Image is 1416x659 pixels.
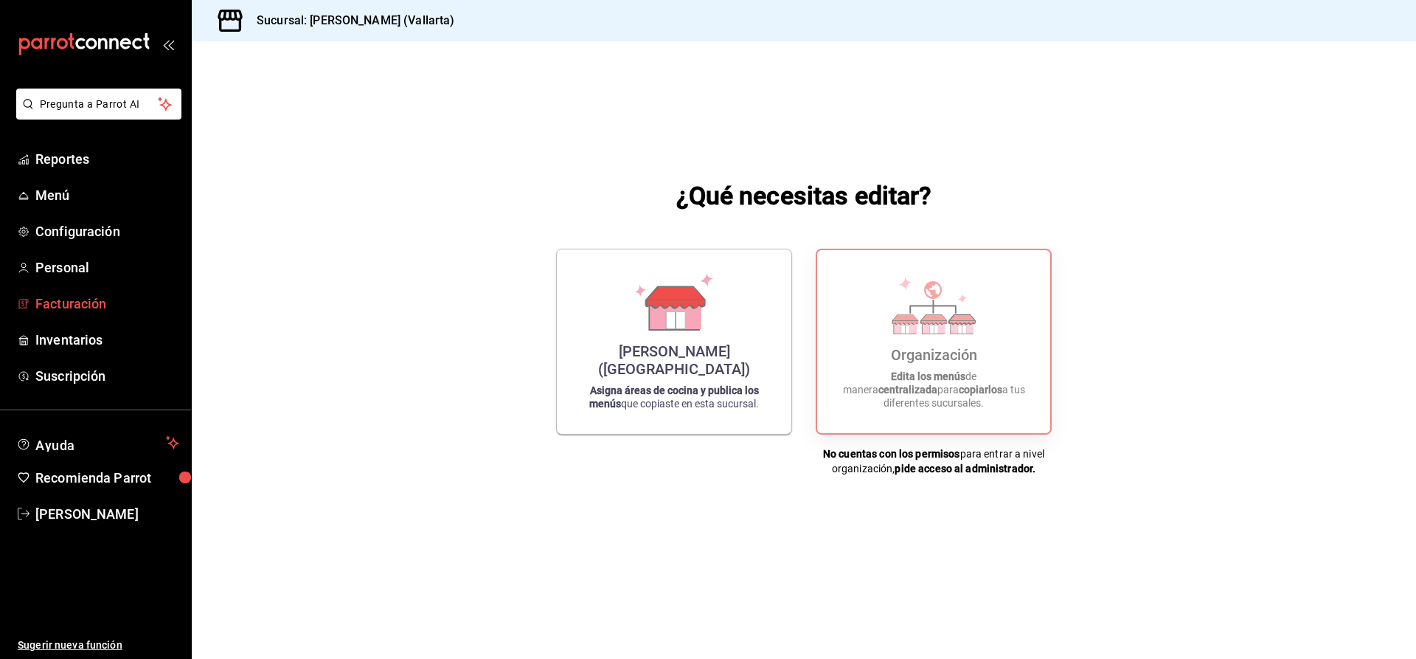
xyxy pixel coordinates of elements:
span: Configuración [35,221,179,241]
span: Suscripción [35,366,179,386]
span: Pregunta a Parrot AI [40,97,159,112]
a: Pregunta a Parrot AI [10,107,181,123]
div: [PERSON_NAME] ([GEOGRAPHIC_DATA]) [575,342,774,378]
h3: Sucursal: [PERSON_NAME] (Vallarta) [245,12,454,30]
h1: ¿Qué necesitas editar? [676,178,932,213]
strong: copiarlos [959,384,1002,396]
div: para entrar a nivel organización, [816,446,1052,476]
strong: pide acceso al administrador. [895,463,1035,475]
button: open_drawer_menu [162,38,174,50]
strong: centralizada [878,384,937,396]
strong: Asigna áreas de cocina y publica los menús [589,384,759,410]
span: Menú [35,185,179,205]
strong: No cuentas con los permisos [823,448,960,460]
div: Organización [891,346,977,364]
p: que copiaste en esta sucursal. [575,384,774,410]
span: Personal [35,258,179,277]
span: Recomienda Parrot [35,468,179,488]
span: Inventarios [35,330,179,350]
p: de manera para a tus diferentes sucursales. [835,370,1032,410]
strong: Edita los menús [891,370,965,382]
span: Facturación [35,294,179,314]
span: [PERSON_NAME] [35,504,179,524]
span: Ayuda [35,434,160,452]
span: Sugerir nueva función [18,638,179,653]
span: Reportes [35,149,179,169]
button: Pregunta a Parrot AI [16,89,181,120]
